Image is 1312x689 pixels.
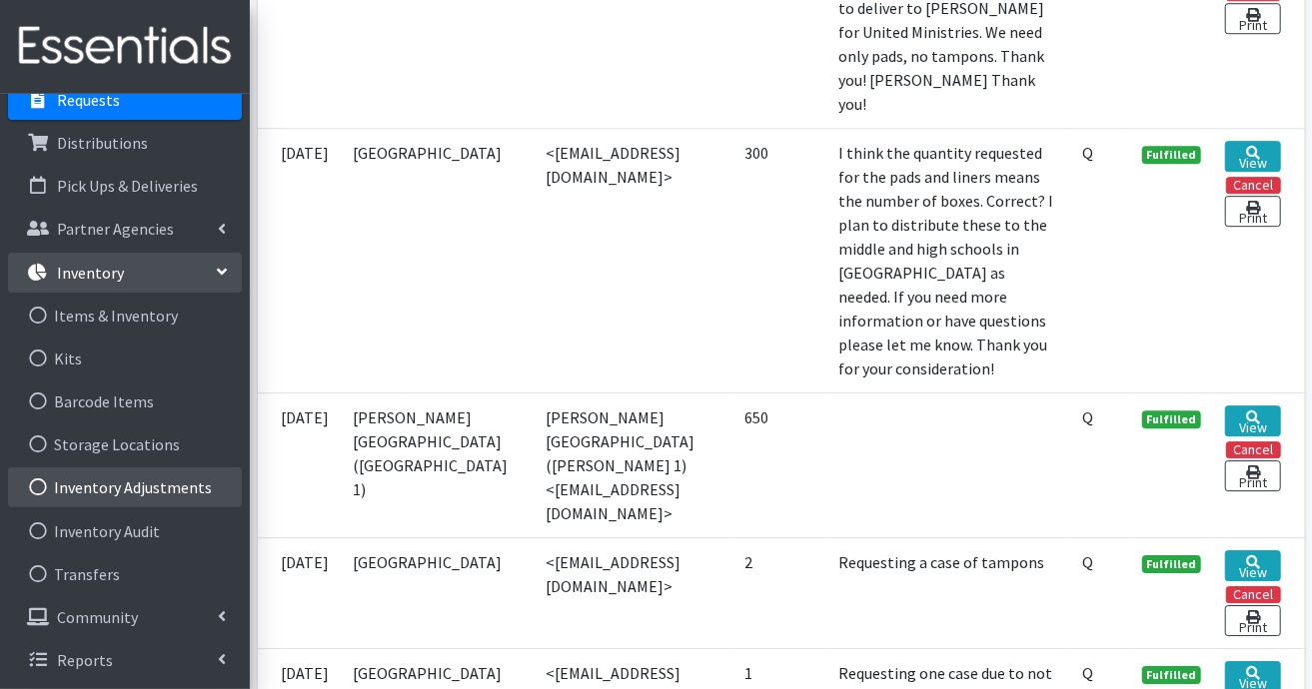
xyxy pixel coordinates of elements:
td: <[EMAIL_ADDRESS][DOMAIN_NAME]> [535,128,733,392]
p: Pick Ups & Deliveries [57,176,198,196]
a: Inventory Audit [8,511,242,551]
a: Print [1225,3,1280,34]
p: Reports [57,650,113,670]
a: Distributions [8,123,242,163]
td: [DATE] [258,128,342,392]
a: Partner Agencies [8,209,242,249]
td: 300 [732,128,826,392]
td: Requesting a case of tampons [826,537,1070,648]
td: [PERSON_NAME][GEOGRAPHIC_DATA] ([GEOGRAPHIC_DATA] 1) [342,392,535,537]
button: Cancel [1226,177,1281,194]
a: Requests [8,80,242,120]
a: Inventory Adjustments [8,467,242,507]
a: View [1225,141,1280,172]
a: Storage Locations [8,424,242,464]
p: Community [57,607,138,627]
span: Fulfilled [1142,666,1202,684]
a: View [1225,550,1280,581]
a: Print [1225,196,1280,227]
abbr: Quantity [1082,407,1093,427]
a: Community [8,597,242,637]
a: Kits [8,339,242,378]
abbr: Quantity [1082,143,1093,163]
a: Print [1225,460,1280,491]
a: Items & Inventory [8,296,242,336]
td: [GEOGRAPHIC_DATA] [342,128,535,392]
td: 2 [732,537,826,648]
td: <[EMAIL_ADDRESS][DOMAIN_NAME]> [535,537,733,648]
a: Inventory [8,253,242,293]
td: [PERSON_NAME][GEOGRAPHIC_DATA] ([PERSON_NAME] 1) <[EMAIL_ADDRESS][DOMAIN_NAME]> [535,392,733,537]
td: I think the quantity requested for the pads and liners means the number of boxes. Correct? I plan... [826,128,1070,392]
a: Transfers [8,554,242,594]
p: Distributions [57,133,148,153]
span: Fulfilled [1142,146,1202,164]
span: Fulfilled [1142,555,1202,573]
a: Pick Ups & Deliveries [8,166,242,206]
td: [GEOGRAPHIC_DATA] [342,537,535,648]
td: 650 [732,392,826,537]
p: Partner Agencies [57,219,174,239]
p: Inventory [57,263,124,283]
span: Fulfilled [1142,410,1202,428]
p: Requests [57,90,120,110]
button: Cancel [1226,441,1281,458]
a: Print [1225,605,1280,636]
a: Barcode Items [8,381,242,421]
td: [DATE] [258,392,342,537]
img: HumanEssentials [8,13,242,80]
button: Cancel [1226,586,1281,603]
abbr: Quantity [1082,552,1093,572]
a: View [1225,405,1280,436]
td: [DATE] [258,537,342,648]
a: Reports [8,640,242,680]
abbr: Quantity [1082,663,1093,683]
